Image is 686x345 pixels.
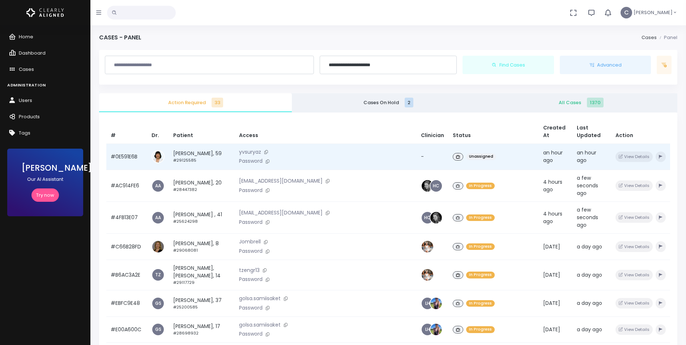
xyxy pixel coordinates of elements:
[417,144,448,170] td: -
[239,247,412,255] p: Password
[19,33,33,40] span: Home
[239,295,412,303] p: golsa.samiisaket
[239,304,412,312] p: Password
[152,324,164,335] a: GS
[106,316,147,343] td: #E00A600C
[99,34,141,41] h4: Cases - Panel
[19,97,32,104] span: Users
[543,299,560,307] span: [DATE]
[173,187,197,192] small: #28447382
[466,326,495,333] span: In Progress
[634,9,673,16] span: [PERSON_NAME]
[22,176,69,183] p: Our AI Assistant
[212,98,223,107] span: 33
[106,120,147,144] th: #
[615,298,653,308] button: View Details
[615,241,653,252] button: View Details
[239,238,412,246] p: Jombrell
[577,174,598,197] span: a few seconds ago
[106,290,147,316] td: #EBFC9E48
[490,99,672,106] span: All Cases
[298,99,479,106] span: Cases On Hold
[577,149,596,164] span: an hour ago
[239,321,412,329] p: golsa.samiisaket
[239,209,412,217] p: [EMAIL_ADDRESS][DOMAIN_NAME]
[106,234,147,260] td: #C66B28FD
[543,178,562,193] span: 4 hours ago
[466,300,495,307] span: In Progress
[31,188,59,202] a: Try now
[173,157,196,163] small: #29125585
[611,120,670,144] th: Action
[417,120,448,144] th: Clinician
[152,269,164,281] a: TZ
[621,7,632,18] span: C
[239,267,412,274] p: tzengr13
[539,120,572,144] th: Created At
[169,170,235,202] td: [PERSON_NAME], 20
[615,270,653,280] button: View Details
[466,214,495,221] span: In Progress
[543,149,563,164] span: an hour ago
[239,187,412,195] p: Password
[560,56,651,74] button: Advanced
[615,212,653,223] button: View Details
[26,5,64,20] img: Logo Horizontal
[169,120,235,144] th: Patient
[239,157,412,165] p: Password
[173,280,195,285] small: #29117729
[577,299,602,307] span: a day ago
[239,177,412,185] p: [EMAIL_ADDRESS][DOMAIN_NAME]
[430,180,442,192] span: HC
[169,202,235,234] td: [PERSON_NAME] , 41
[19,50,46,56] span: Dashboard
[19,113,40,120] span: Products
[106,202,147,234] td: #4FB13E07
[169,316,235,343] td: [PERSON_NAME], 17
[106,260,147,290] td: #B6AC3A2E
[169,234,235,260] td: [PERSON_NAME], 8
[19,129,30,136] span: Tags
[577,326,602,333] span: a day ago
[173,304,198,310] small: #25200585
[466,183,495,189] span: In Progress
[105,99,286,106] span: Action Required
[169,290,235,316] td: [PERSON_NAME], 37
[239,148,412,156] p: yvsuryaz
[106,144,147,170] td: #0E591E6B
[466,153,496,160] span: Unassigned
[235,120,417,144] th: Access
[466,243,495,250] span: In Progress
[615,324,653,335] button: View Details
[615,180,653,191] button: View Details
[448,120,538,144] th: Status
[19,66,34,73] span: Cases
[152,212,164,223] a: AA
[173,218,198,224] small: #25624298
[405,98,413,107] span: 2
[657,34,677,41] li: Panel
[543,326,560,333] span: [DATE]
[169,260,235,290] td: [PERSON_NAME], [PERSON_NAME], 14
[422,324,433,335] span: LH
[422,298,433,309] a: LH
[422,212,433,223] a: HC
[239,330,412,338] p: Password
[543,210,562,225] span: 4 hours ago
[543,271,560,278] span: [DATE]
[577,243,602,250] span: a day ago
[173,330,199,336] small: #28698932
[572,120,611,144] th: Last Updated
[22,163,69,173] h3: [PERSON_NAME]
[239,276,412,284] p: Password
[152,298,164,309] span: GS
[147,120,169,144] th: Dr.
[152,180,164,192] a: AA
